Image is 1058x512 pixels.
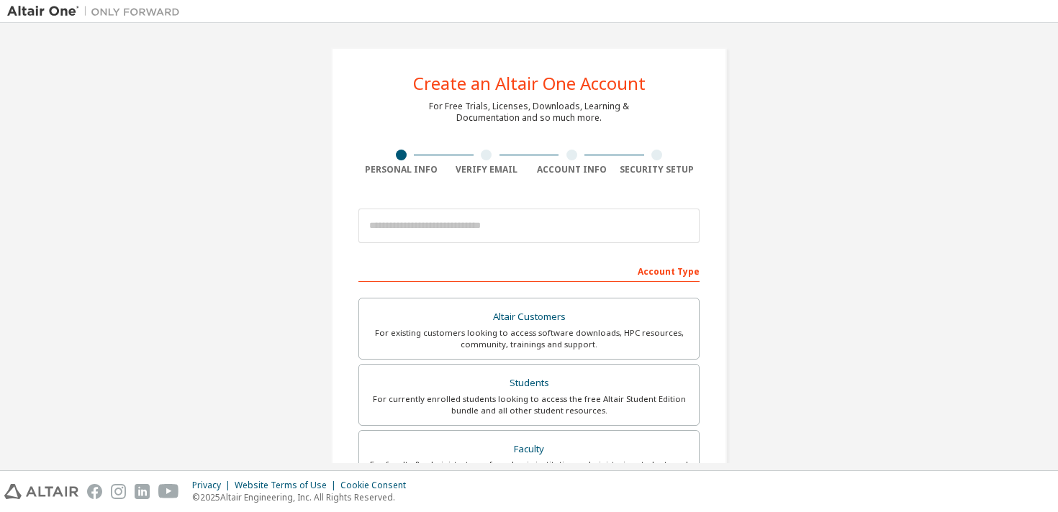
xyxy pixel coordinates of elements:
[7,4,187,19] img: Altair One
[615,164,700,175] div: Security Setup
[368,459,690,482] div: For faculty & administrators of academic institutions administering students and accessing softwa...
[429,101,629,124] div: For Free Trials, Licenses, Downloads, Learning & Documentation and so much more.
[192,491,415,503] p: © 2025 Altair Engineering, Inc. All Rights Reserved.
[158,484,179,499] img: youtube.svg
[413,75,646,92] div: Create an Altair One Account
[87,484,102,499] img: facebook.svg
[135,484,150,499] img: linkedin.svg
[340,480,415,491] div: Cookie Consent
[368,327,690,350] div: For existing customers looking to access software downloads, HPC resources, community, trainings ...
[4,484,78,499] img: altair_logo.svg
[192,480,235,491] div: Privacy
[368,307,690,327] div: Altair Customers
[368,393,690,416] div: For currently enrolled students looking to access the free Altair Student Edition bundle and all ...
[358,164,444,175] div: Personal Info
[529,164,615,175] div: Account Info
[235,480,340,491] div: Website Terms of Use
[368,373,690,393] div: Students
[368,439,690,460] div: Faculty
[444,164,530,175] div: Verify Email
[111,484,126,499] img: instagram.svg
[358,259,700,282] div: Account Type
